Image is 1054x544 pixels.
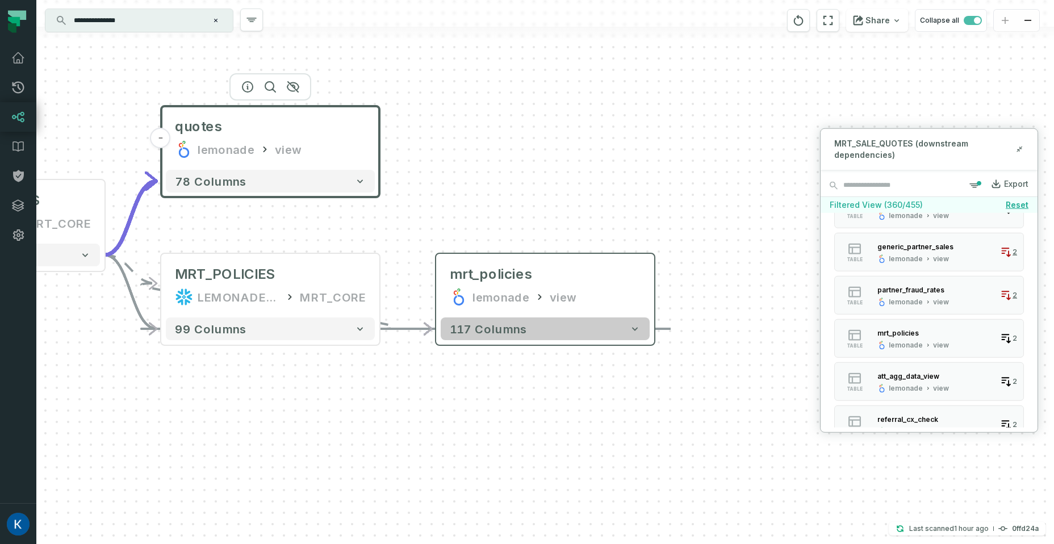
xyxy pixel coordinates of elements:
[25,214,91,232] div: MRT_CORE
[830,199,923,211] span: Filtered View ( 360 / 455 )
[847,300,863,306] span: table
[834,405,1024,444] button: tablelemonadeview2
[909,523,989,534] p: Last scanned
[1004,179,1028,189] div: Export
[1013,248,1017,257] span: 2
[175,118,223,136] span: quotes
[889,341,923,350] div: lemonade
[1013,420,1017,429] span: 2
[877,242,953,250] div: generic_partner_sales
[175,322,246,336] span: 99 columns
[300,288,366,306] div: MRT_CORE
[210,15,221,26] button: Clear search query
[889,254,923,263] div: lemonade
[141,283,395,329] g: Edge from e58f6f1100d0bf4145608147bd0aabab to e58f6f1100d0bf4145608147bd0aabab
[198,140,254,158] div: lemonade
[847,214,863,219] span: table
[915,9,987,32] button: Collapse all
[834,233,1024,271] button: tablelemonadeview2
[933,341,949,350] div: view
[834,138,1015,161] span: MRT_SALE_QUOTES (downstream dependencies)
[877,328,919,337] div: mrt_policies
[1013,334,1017,343] span: 2
[981,176,1028,195] a: Export
[889,384,923,393] div: lemonade
[877,415,938,423] div: referral_cx_check
[847,257,863,262] span: table
[834,319,1024,358] button: tablelemonadeview2
[1017,10,1039,32] button: zoom out
[877,285,944,294] div: partner_fraud_rates
[933,298,949,307] div: view
[104,181,157,255] g: Edge from 511f8fc1894581c1b4bff8d11481bb76 to 1093c1c4db486bffa49de917665b39a3
[450,265,533,283] div: mrt_policies
[877,371,939,380] div: att_agg_data_view
[933,254,949,263] div: view
[834,362,1024,401] button: tablelemonadeview2
[889,522,1045,535] button: Last scanned[DATE] 10:37:45 AM0ffd24a
[7,513,30,535] img: avatar of Kai Welsh
[846,9,908,32] button: Share
[889,298,923,307] div: lemonade
[472,288,529,306] div: lemonade
[933,211,949,220] div: view
[175,174,246,188] span: 78 columns
[834,276,1024,315] button: tablelemonadeview2
[275,140,301,158] div: view
[933,384,949,393] div: view
[847,343,863,349] span: table
[889,427,923,436] div: lemonade
[954,524,989,533] relative-time: Aug 27, 2025, 10:37 AM EDT
[104,255,157,329] g: Edge from 511f8fc1894581c1b4bff8d11481bb76 to e58f6f1100d0bf4145608147bd0aabab
[550,288,576,306] div: view
[198,288,279,306] div: LEMONADE_DWH
[933,427,949,436] div: view
[847,386,863,392] span: table
[104,255,157,283] g: Edge from 511f8fc1894581c1b4bff8d11481bb76 to e58f6f1100d0bf4145608147bd0aabab
[1006,199,1028,211] button: Reset
[1012,525,1039,532] h4: 0ffd24a
[889,211,923,220] div: lemonade
[1013,377,1017,386] span: 2
[1013,291,1017,300] span: 2
[175,265,275,283] div: MRT_POLICIES
[450,322,527,336] span: 117 columns
[150,128,171,148] button: -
